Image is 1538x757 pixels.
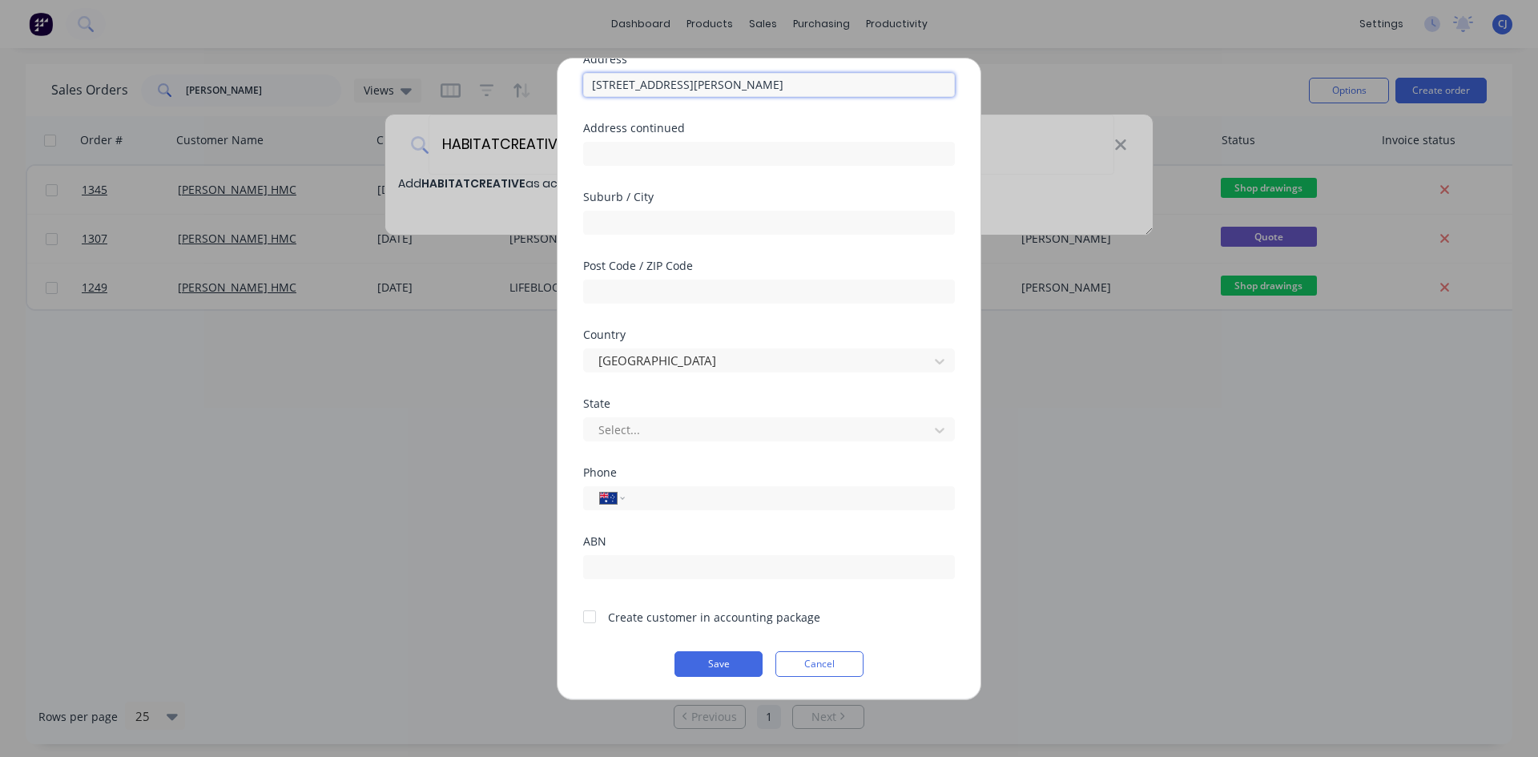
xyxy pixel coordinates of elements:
div: ABN [583,536,955,547]
div: State [583,398,955,409]
div: Country [583,329,955,340]
button: Cancel [775,651,864,677]
div: Address continued [583,123,955,134]
div: Suburb / City [583,191,955,203]
div: Address [583,54,955,65]
div: Create customer in accounting package [608,609,820,626]
div: Post Code / ZIP Code [583,260,955,272]
button: Save [674,651,763,677]
div: Phone [583,467,955,478]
